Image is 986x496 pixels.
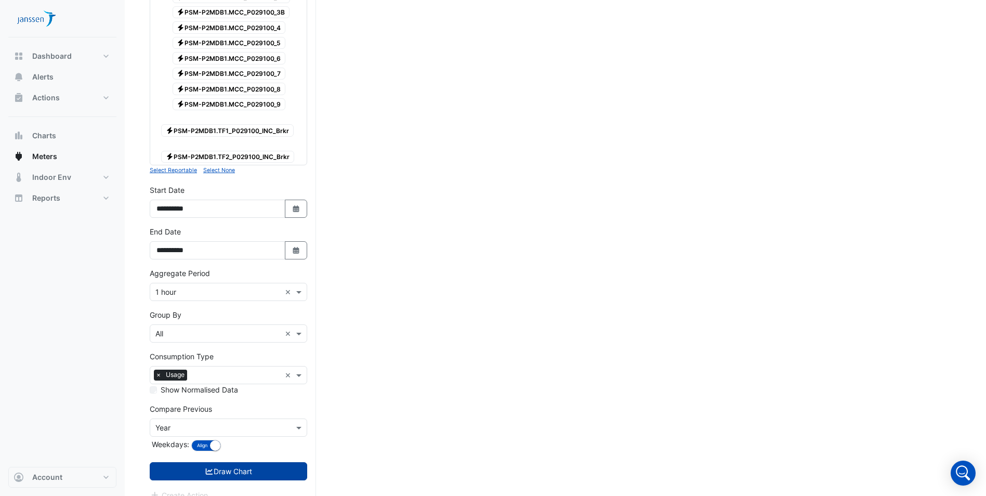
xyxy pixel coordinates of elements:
[177,23,185,31] fa-icon: Electricity
[32,193,60,203] span: Reports
[173,6,290,19] span: PSM-P2MDB1.MCC_P029100_3B
[177,85,185,93] fa-icon: Electricity
[150,268,210,279] label: Aggregate Period
[150,185,185,195] label: Start Date
[292,204,301,213] fa-icon: Select Date
[177,54,185,62] fa-icon: Electricity
[32,172,71,182] span: Indoor Env
[14,193,24,203] app-icon: Reports
[166,153,174,161] fa-icon: Electricity
[150,226,181,237] label: End Date
[14,151,24,162] app-icon: Meters
[177,100,185,108] fa-icon: Electricity
[161,124,294,137] span: PSM-P2MDB1.TF1_P029100_INC_Brkr
[32,93,60,103] span: Actions
[150,167,197,174] small: Select Reportable
[32,72,54,82] span: Alerts
[177,70,185,77] fa-icon: Electricity
[14,51,24,61] app-icon: Dashboard
[150,165,197,175] button: Select Reportable
[951,461,976,486] div: Open Intercom Messenger
[8,67,116,87] button: Alerts
[8,46,116,67] button: Dashboard
[203,167,235,174] small: Select None
[8,87,116,108] button: Actions
[8,146,116,167] button: Meters
[32,472,62,482] span: Account
[14,93,24,103] app-icon: Actions
[177,8,185,16] fa-icon: Electricity
[173,68,286,80] span: PSM-P2MDB1.MCC_P029100_7
[12,8,59,29] img: Company Logo
[173,83,286,95] span: PSM-P2MDB1.MCC_P029100_8
[285,370,294,381] span: Clear
[14,130,24,141] app-icon: Charts
[177,39,185,47] fa-icon: Electricity
[163,370,187,380] span: Usage
[292,246,301,255] fa-icon: Select Date
[166,126,174,134] fa-icon: Electricity
[150,403,212,414] label: Compare Previous
[150,439,189,450] label: Weekdays:
[14,72,24,82] app-icon: Alerts
[285,286,294,297] span: Clear
[32,130,56,141] span: Charts
[8,125,116,146] button: Charts
[173,37,286,49] span: PSM-P2MDB1.MCC_P029100_5
[150,462,307,480] button: Draw Chart
[150,309,181,320] label: Group By
[32,51,72,61] span: Dashboard
[150,351,214,362] label: Consumption Type
[173,21,286,34] span: PSM-P2MDB1.MCC_P029100_4
[8,188,116,208] button: Reports
[8,167,116,188] button: Indoor Env
[161,151,294,163] span: PSM-P2MDB1.TF2_P029100_INC_Brkr
[203,165,235,175] button: Select None
[173,98,286,111] span: PSM-P2MDB1.MCC_P029100_9
[154,370,163,380] span: ×
[285,328,294,339] span: Clear
[8,467,116,488] button: Account
[161,384,238,395] label: Show Normalised Data
[173,52,286,64] span: PSM-P2MDB1.MCC_P029100_6
[14,172,24,182] app-icon: Indoor Env
[32,151,57,162] span: Meters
